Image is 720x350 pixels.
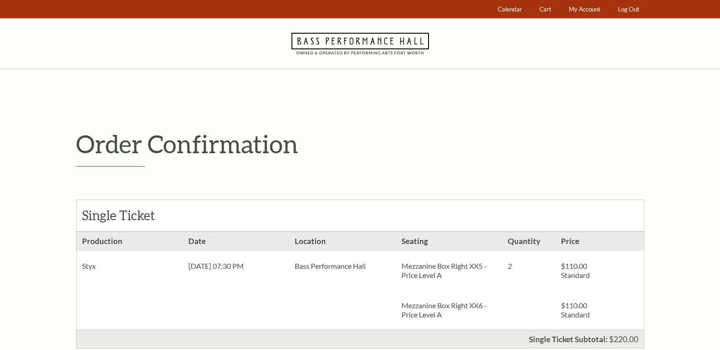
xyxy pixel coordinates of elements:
[539,6,551,13] span: Cart
[77,251,183,281] div: Styx
[77,232,183,251] h3: Production
[82,208,182,223] h2: Single Ticket
[76,129,644,159] p: Order Confirmation
[535,0,555,18] a: Cart
[493,0,526,18] a: Calendar
[289,232,396,251] h3: Location
[498,6,522,13] span: Calendar
[561,261,590,279] span: $110.00 Standard
[561,301,590,319] span: $110.00 Standard
[609,334,638,344] span: $220.00
[613,0,643,18] a: Log Out
[502,232,555,251] h3: Quantity
[508,261,550,271] p: 2
[569,6,600,13] span: My Account
[529,335,608,343] p: Single Ticket Subtotal:
[295,261,366,270] span: Bass Performance Hall
[183,232,289,251] h3: Date
[401,301,497,319] p: Mezzanine Box Right XX6 - Price Level A
[555,232,609,251] h3: Price
[396,232,502,251] h3: Seating
[401,261,497,280] p: Mezzanine Box Right XX5 - Price Level A
[183,251,289,281] div: [DATE] 07:30 PM
[564,0,605,18] a: My Account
